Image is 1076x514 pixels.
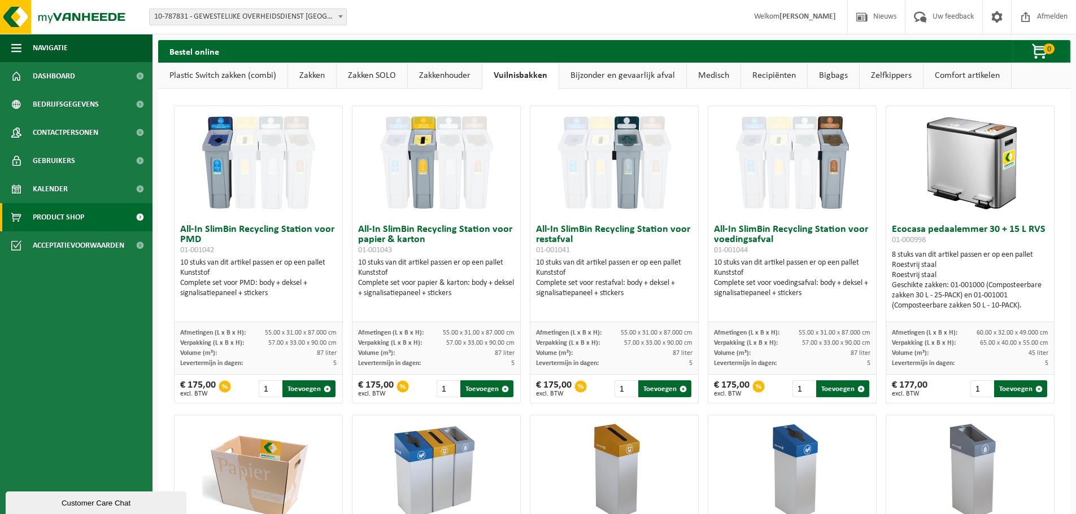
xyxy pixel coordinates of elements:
[624,340,692,346] span: 57.00 x 33.00 x 90.00 cm
[914,106,1027,219] img: 01-000998
[358,278,515,298] div: Complete set voor papier & karton: body + deksel + signalisatiepaneel + stickers
[180,278,337,298] div: Complete set voor PMD: body + deksel + signalisatiepaneel + stickers
[380,106,493,219] img: 01-001043
[358,390,394,397] span: excl. BTW
[536,246,570,254] span: 01-001041
[638,380,691,397] button: Toevoegen
[994,380,1047,397] button: Toevoegen
[892,250,1048,311] div: 8 stuks van dit artikel passen er op een pallet
[460,380,513,397] button: Toevoegen
[977,330,1048,336] span: 60.00 x 32.00 x 49.000 cm
[180,380,216,397] div: € 175,00
[867,360,870,367] span: 5
[741,63,807,89] a: Recipiënten
[158,63,287,89] a: Plastic Switch zakken (combi)
[980,340,1048,346] span: 65.00 x 40.00 x 55.00 cm
[358,225,515,255] h3: All-In SlimBin Recycling Station voor papier & karton
[559,63,686,89] a: Bijzonder en gevaarlijk afval
[536,330,602,336] span: Afmetingen (L x B x H):
[892,380,927,397] div: € 177,00
[779,12,836,21] strong: [PERSON_NAME]
[892,236,926,244] span: 01-000998
[1043,43,1055,54] span: 0
[202,106,315,219] img: 01-001042
[792,380,816,397] input: 1
[536,278,692,298] div: Complete set voor restafval: body + deksel + signalisatiepaneel + stickers
[282,380,336,397] button: Toevoegen
[358,340,422,346] span: Verpakking (L x B x H):
[437,380,460,397] input: 1
[265,330,337,336] span: 55.00 x 31.00 x 87.000 cm
[714,225,870,255] h3: All-In SlimBin Recycling Station voor voedingsafval
[180,340,244,346] span: Verpakking (L x B x H):
[816,380,869,397] button: Toevoegen
[892,260,1048,270] div: Roestvrij staal
[892,340,956,346] span: Verpakking (L x B x H):
[689,360,692,367] span: 5
[714,246,748,254] span: 01-001044
[892,280,1048,311] div: Geschikte zakken: 01-001000 (Composteerbare zakken 30 L - 25-PACK) en 01-001001 (Composteerbare z...
[536,380,572,397] div: € 175,00
[495,350,515,357] span: 87 liter
[6,489,189,514] iframe: chat widget
[687,63,740,89] a: Medisch
[180,258,337,298] div: 10 stuks van dit artikel passen er op een pallet
[358,380,394,397] div: € 175,00
[358,350,395,357] span: Volume (m³):
[337,63,407,89] a: Zakken SOLO
[33,175,68,203] span: Kalender
[923,63,1011,89] a: Comfort artikelen
[714,258,870,298] div: 10 stuks van dit artikel passen er op een pallet
[799,330,870,336] span: 55.00 x 31.00 x 87.000 cm
[536,350,573,357] span: Volume (m³):
[333,360,337,367] span: 5
[536,340,600,346] span: Verpakking (L x B x H):
[288,63,336,89] a: Zakken
[180,225,337,255] h3: All-In SlimBin Recycling Station voor PMD
[714,278,870,298] div: Complete set voor voedingsafval: body + deksel + signalisatiepaneel + stickers
[1013,40,1069,63] button: 0
[180,390,216,397] span: excl. BTW
[892,360,955,367] span: Levertermijn in dagen:
[558,106,671,219] img: 01-001041
[149,8,347,25] span: 10-787831 - GEWESTELIJKE OVERHEIDSDIENST BRUSSEL (BRUCEFO) - ANDERLECHT
[317,350,337,357] span: 87 liter
[408,63,482,89] a: Zakkenhouder
[259,380,282,397] input: 1
[860,63,923,89] a: Zelfkippers
[536,390,572,397] span: excl. BTW
[714,390,750,397] span: excl. BTW
[802,340,870,346] span: 57.00 x 33.00 x 90.00 cm
[714,350,751,357] span: Volume (m³):
[714,380,750,397] div: € 175,00
[736,106,849,219] img: 01-001044
[358,258,515,298] div: 10 stuks van dit artikel passen er op een pallet
[446,340,515,346] span: 57.00 x 33.00 x 90.00 cm
[33,203,84,231] span: Product Shop
[808,63,859,89] a: Bigbags
[180,350,217,357] span: Volume (m³):
[892,270,1048,280] div: Roestvrij staal
[158,40,230,62] h2: Bestel online
[358,360,421,367] span: Levertermijn in dagen:
[714,330,779,336] span: Afmetingen (L x B x H):
[892,350,929,357] span: Volume (m³):
[892,225,1048,247] h3: Ecocasa pedaalemmer 30 + 15 L RVS
[1029,350,1048,357] span: 45 liter
[892,330,957,336] span: Afmetingen (L x B x H):
[536,258,692,298] div: 10 stuks van dit artikel passen er op een pallet
[536,268,692,278] div: Kunststof
[358,330,424,336] span: Afmetingen (L x B x H):
[33,90,99,118] span: Bedrijfsgegevens
[180,330,246,336] span: Afmetingen (L x B x H):
[33,34,68,62] span: Navigatie
[851,350,870,357] span: 87 liter
[970,380,994,397] input: 1
[511,360,515,367] span: 5
[892,390,927,397] span: excl. BTW
[536,360,599,367] span: Levertermijn in dagen:
[180,268,337,278] div: Kunststof
[443,330,515,336] span: 55.00 x 31.00 x 87.000 cm
[33,62,75,90] span: Dashboard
